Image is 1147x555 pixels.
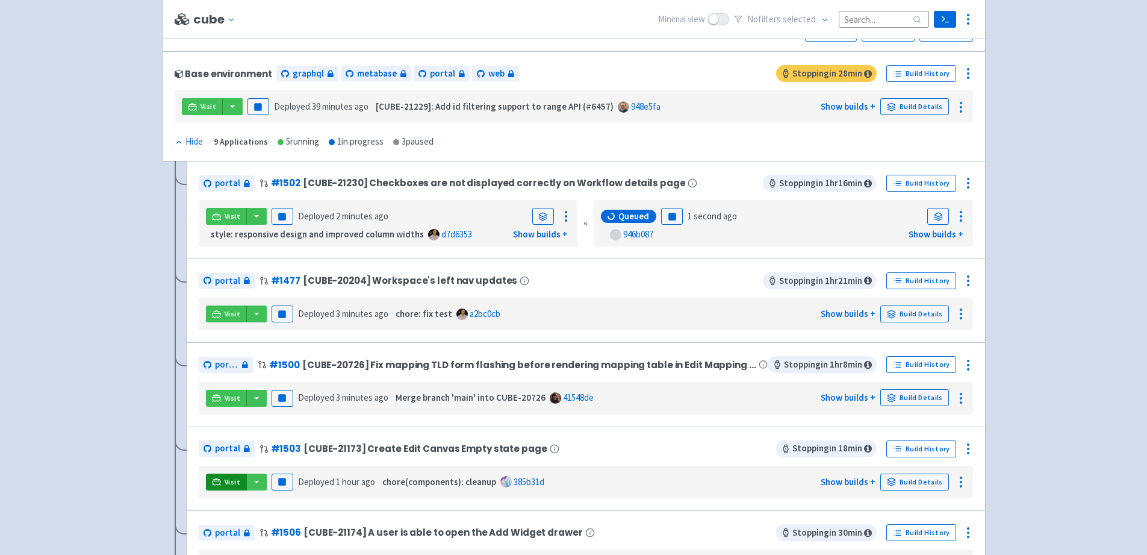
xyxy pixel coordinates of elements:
[341,66,411,82] a: metabase
[336,476,375,488] time: 1 hour ago
[880,98,949,115] a: Build Details
[414,66,470,82] a: portal
[271,442,301,455] a: #1503
[200,102,216,111] span: Visit
[336,308,388,319] time: 3 minutes ago
[225,309,240,319] span: Visit
[302,360,756,370] span: [CUBE-20726] Fix mapping TLD form flashing before rendering mapping table in Edit Mapping mode
[934,11,956,28] a: Terminal
[215,274,240,288] span: portal
[278,135,319,149] div: 5 running
[329,135,384,149] div: 1 in progress
[272,474,293,491] button: Pause
[225,394,240,403] span: Visit
[298,476,375,488] span: Deployed
[175,69,272,79] div: Base environment
[206,306,247,322] a: Visit
[206,390,247,407] a: Visit
[376,101,614,112] strong: [CUBE-21229]: Add id filtering support to range API (#6457)
[199,175,255,192] a: portal
[396,392,546,403] strong: Merge branch 'main' into CUBE-20726
[768,356,877,373] span: Stopping in 1 hr 8 min
[247,98,269,115] button: Pause
[303,275,517,286] span: [CUBE-20204] Workspace's left nav updates
[199,273,255,289] a: portal
[336,392,388,403] time: 3 minutes ago
[215,442,240,456] span: portal
[206,474,247,491] a: Visit
[763,175,877,192] span: Stopping in 1 hr 16 min
[175,135,204,149] button: Hide
[271,274,300,287] a: #1477
[776,524,877,541] span: Stopping in 30 min
[886,175,956,192] a: Build History
[193,13,240,27] button: cube
[821,476,875,488] a: Show builds +
[658,13,705,27] span: Minimal view
[886,65,956,82] a: Build History
[274,101,368,112] span: Deployed
[776,441,877,457] span: Stopping in 18 min
[211,228,424,240] strong: style: responsive design and improved column widths
[886,441,956,457] a: Build History
[880,306,949,322] a: Build Details
[618,210,649,222] span: Queued
[880,474,949,491] a: Build Details
[199,525,255,541] a: portal
[271,177,300,189] a: #1502
[839,11,929,27] input: Search...
[886,272,956,289] a: Build History
[776,65,877,82] span: Stopping in 28 min
[206,208,247,225] a: Visit
[199,441,255,457] a: portal
[430,67,455,81] span: portal
[298,210,388,222] span: Deployed
[470,308,500,319] a: a2bc0cb
[661,208,683,225] button: Pause
[631,101,661,112] a: 948e5fa
[513,228,568,240] a: Show builds +
[276,66,338,82] a: graphql
[472,66,519,82] a: web
[336,210,388,222] time: 2 minutes ago
[583,200,588,246] div: «
[303,444,547,454] span: [CUBE-21173] Create Edit Canvas Empty state page
[821,392,875,403] a: Show builds +
[747,13,816,27] span: No filter s
[886,524,956,541] a: Build History
[215,177,240,190] span: portal
[225,477,240,487] span: Visit
[357,67,397,81] span: metabase
[514,476,544,488] a: 385b31d
[271,526,301,539] a: #1506
[688,210,737,222] time: 1 second ago
[298,392,388,403] span: Deployed
[175,135,203,149] div: Hide
[214,135,268,149] div: 9 Applications
[272,208,293,225] button: Pause
[396,308,452,319] strong: chore: fix test
[441,228,472,240] a: d7d6353
[821,101,875,112] a: Show builds +
[199,357,253,373] a: portal
[393,135,434,149] div: 3 paused
[312,101,368,112] time: 39 minutes ago
[175,27,225,40] span: cube
[293,67,324,81] span: graphql
[886,356,956,373] a: Build History
[303,178,685,188] span: [CUBE-21230] Checkboxes are not displayed correctly on Workflow details page
[909,228,963,240] a: Show builds +
[215,526,240,540] span: portal
[623,228,653,240] a: 946b087
[298,308,388,319] span: Deployed
[272,390,293,407] button: Pause
[821,308,875,319] a: Show builds +
[488,67,505,81] span: web
[783,13,816,25] span: selected
[272,306,293,322] button: Pause
[382,476,496,488] strong: chore(components): cleanup
[225,212,240,221] span: Visit
[215,358,239,372] span: portal
[269,359,299,371] a: #1500
[880,389,949,406] a: Build Details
